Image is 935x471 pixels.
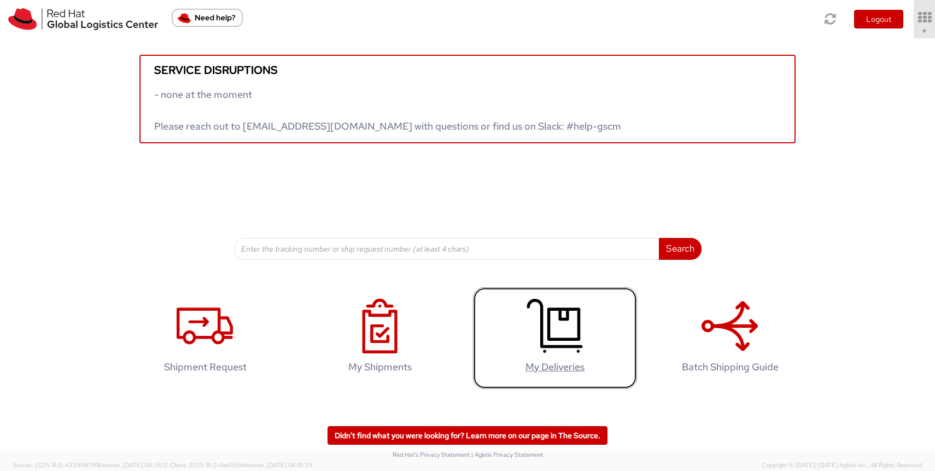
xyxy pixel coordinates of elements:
h4: Batch Shipping Guide [659,362,800,373]
a: | Agistix Privacy Statement [471,451,543,458]
a: Red Hat's Privacy Statement [393,451,470,458]
h4: Shipment Request [135,362,276,373]
h4: My Deliveries [484,362,626,373]
span: ▼ [921,27,928,36]
span: Client: 2025.18.0-0e69584 [170,461,312,469]
a: Didn't find what you were looking for? Learn more on our page in The Source. [328,426,607,445]
span: Server: 2025.18.0-4329943ff18 [13,461,168,469]
a: My Shipments [298,287,462,389]
button: Logout [854,10,903,28]
span: Copyright © [DATE]-[DATE] Agistix Inc., All Rights Reserved [762,461,922,470]
a: Service disruptions - none at the moment Please reach out to [EMAIL_ADDRESS][DOMAIN_NAME] with qu... [139,55,796,143]
span: master, [DATE] 08:10:29 [246,461,312,469]
a: Batch Shipping Guide [648,287,812,389]
span: master, [DATE] 08:38:12 [102,461,168,469]
img: rh-logistics-00dfa346123c4ec078e1.svg [8,8,158,30]
button: Search [659,238,702,260]
span: - none at the moment Please reach out to [EMAIL_ADDRESS][DOMAIN_NAME] with questions or find us o... [154,88,621,132]
input: Enter the tracking number or ship request number (at least 4 chars) [234,238,659,260]
a: Shipment Request [123,287,287,389]
h5: Service disruptions [154,64,781,76]
h4: My Shipments [309,362,451,373]
button: Need help? [172,9,243,27]
a: My Deliveries [473,287,637,389]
